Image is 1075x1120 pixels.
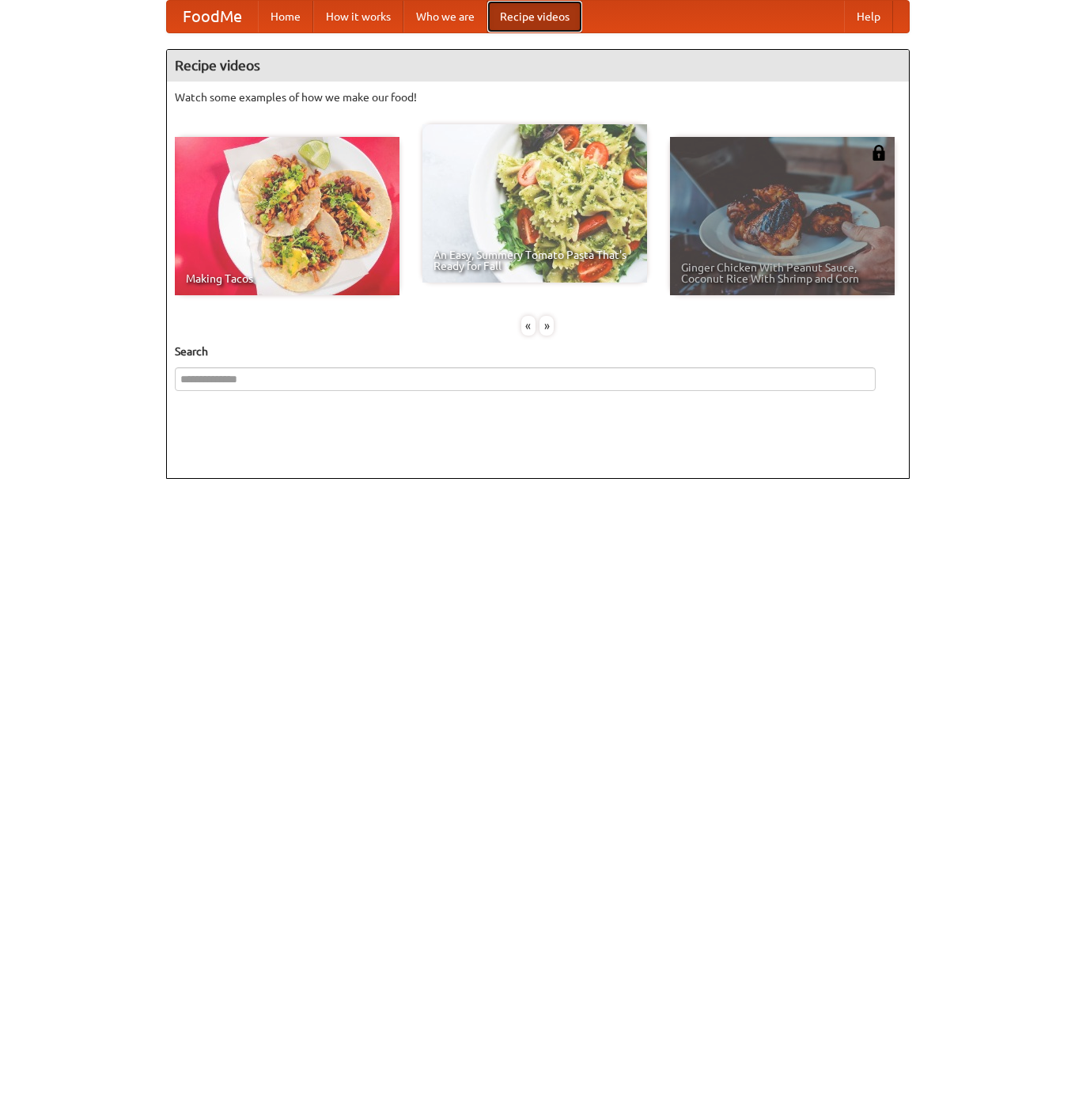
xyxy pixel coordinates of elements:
div: » [539,316,554,336]
h4: Recipe videos [167,50,909,82]
a: Making Tacos [175,137,399,295]
a: How it works [313,1,403,32]
a: Recipe videos [487,1,582,32]
img: 483408.png [871,145,887,161]
a: Help [844,1,893,32]
h5: Search [175,344,901,359]
span: An Easy, Summery Tomato Pasta That's Ready for Fall [433,249,636,271]
span: Making Tacos [186,273,388,284]
p: Watch some examples of how we make our food! [175,89,901,105]
a: Who we are [403,1,487,32]
div: « [521,316,536,336]
a: Home [258,1,313,32]
a: An Easy, Summery Tomato Pasta That's Ready for Fall [422,124,647,283]
a: FoodMe [167,1,258,32]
